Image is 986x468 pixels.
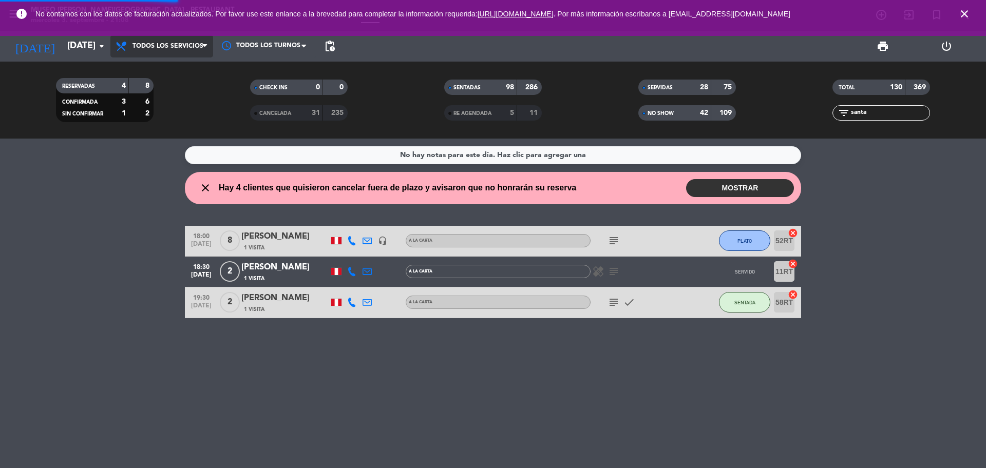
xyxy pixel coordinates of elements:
[648,111,674,116] span: NO SHOW
[220,261,240,282] span: 2
[409,239,432,243] span: A la carta
[915,31,978,62] div: LOG OUT
[188,260,214,272] span: 18:30
[35,10,790,18] span: No contamos con los datos de facturación actualizados. Por favor use este enlance a la brevedad p...
[62,100,98,105] span: CONFIRMADA
[122,110,126,117] strong: 1
[914,84,928,91] strong: 369
[199,182,212,194] i: close
[719,261,770,282] button: SERVIDO
[478,10,554,18] a: [URL][DOMAIN_NAME]
[510,109,514,116] strong: 5
[259,111,291,116] span: CANCELADA
[608,235,620,247] i: subject
[188,291,214,303] span: 19:30
[788,289,798,300] i: cancel
[96,40,108,52] i: arrow_drop_down
[378,236,387,245] i: headset_mic
[554,10,790,18] a: . Por más información escríbanos a [EMAIL_ADDRESS][DOMAIN_NAME]
[734,300,755,305] span: SENTADA
[122,82,126,89] strong: 4
[700,84,708,91] strong: 28
[339,84,346,91] strong: 0
[241,261,329,274] div: [PERSON_NAME]
[8,35,62,57] i: [DATE]
[145,110,151,117] strong: 2
[724,84,734,91] strong: 75
[241,291,329,305] div: [PERSON_NAME]
[188,241,214,252] span: [DATE]
[877,40,889,52] span: print
[719,109,734,116] strong: 109
[409,300,432,304] span: A la carta
[719,292,770,313] button: SENTADA
[241,230,329,243] div: [PERSON_NAME]
[62,84,95,89] span: RESERVADAS
[220,292,240,313] span: 2
[850,107,930,119] input: Filtrar por nombre...
[324,40,336,52] span: pending_actions
[608,296,620,308] i: subject
[244,275,264,283] span: 1 Visita
[623,296,635,308] i: check
[244,244,264,252] span: 1 Visita
[839,85,855,90] span: TOTAL
[188,302,214,314] span: [DATE]
[592,265,604,278] i: healing
[122,98,126,105] strong: 3
[188,271,214,283] span: [DATE]
[608,265,620,278] i: subject
[132,43,203,50] span: Todos los servicios
[145,98,151,105] strong: 6
[188,229,214,241] span: 18:00
[719,230,770,251] button: PLATO
[259,85,288,90] span: CHECK INS
[145,82,151,89] strong: 8
[788,228,798,238] i: cancel
[316,84,320,91] strong: 0
[958,8,971,20] i: close
[15,8,28,20] i: error
[890,84,902,91] strong: 130
[735,269,755,275] span: SERVIDO
[400,149,586,161] div: No hay notas para este día. Haz clic para agregar una
[453,85,481,90] span: SENTADAS
[312,109,320,116] strong: 31
[409,269,432,274] span: A la carta
[838,107,850,119] i: filter_list
[686,179,794,197] button: MOSTRAR
[506,84,514,91] strong: 98
[453,111,491,116] span: RE AGENDADA
[220,230,240,251] span: 8
[62,111,103,116] span: SIN CONFIRMAR
[788,259,798,269] i: cancel
[244,305,264,314] span: 1 Visita
[529,109,540,116] strong: 11
[331,109,346,116] strong: 235
[648,85,673,90] span: SERVIDAS
[525,84,540,91] strong: 286
[700,109,708,116] strong: 42
[737,238,752,244] span: PLATO
[940,40,953,52] i: power_settings_new
[219,181,576,194] span: Hay 4 clientes que quisieron cancelar fuera de plazo y avisaron que no honrarán su reserva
